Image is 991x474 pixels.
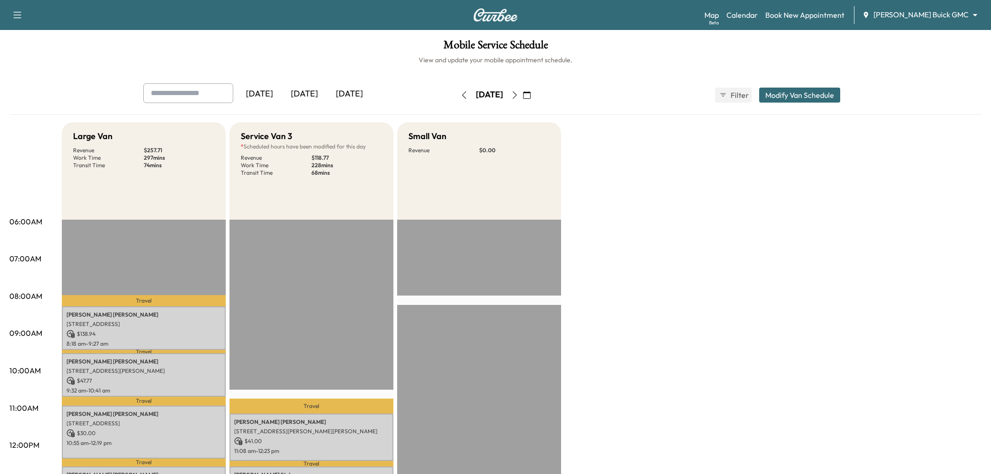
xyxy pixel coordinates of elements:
[408,147,479,154] p: Revenue
[67,311,221,318] p: [PERSON_NAME] [PERSON_NAME]
[327,83,372,105] div: [DATE]
[408,130,446,143] h5: Small Van
[9,39,982,55] h1: Mobile Service Schedule
[67,439,221,447] p: 10:55 am - 12:19 pm
[241,143,382,150] p: Scheduled hours have been modified for this day
[473,8,518,22] img: Curbee Logo
[311,162,382,169] p: 228 mins
[67,367,221,375] p: [STREET_ADDRESS][PERSON_NAME]
[311,169,382,177] p: 68 mins
[144,147,214,154] p: $ 257.71
[229,461,393,467] p: Travel
[73,154,144,162] p: Work Time
[731,89,747,101] span: Filter
[229,399,393,414] p: Travel
[67,410,221,418] p: [PERSON_NAME] [PERSON_NAME]
[241,154,311,162] p: Revenue
[67,340,221,348] p: 8:18 am - 9:27 am
[73,162,144,169] p: Transit Time
[67,330,221,338] p: $ 138.94
[234,447,389,455] p: 11:08 am - 12:23 pm
[67,429,221,437] p: $ 30.00
[67,420,221,427] p: [STREET_ADDRESS]
[62,397,226,406] p: Travel
[476,89,503,101] div: [DATE]
[704,9,719,21] a: MapBeta
[234,418,389,426] p: [PERSON_NAME] [PERSON_NAME]
[9,365,41,376] p: 10:00AM
[715,88,752,103] button: Filter
[479,147,550,154] p: $ 0.00
[144,154,214,162] p: 297 mins
[62,295,226,306] p: Travel
[241,169,311,177] p: Transit Time
[9,216,42,227] p: 06:00AM
[726,9,758,21] a: Calendar
[765,9,844,21] a: Book New Appointment
[237,83,282,105] div: [DATE]
[144,162,214,169] p: 74 mins
[62,350,226,353] p: Travel
[73,147,144,154] p: Revenue
[282,83,327,105] div: [DATE]
[9,402,38,414] p: 11:00AM
[67,377,221,385] p: $ 47.77
[9,253,41,264] p: 07:00AM
[9,290,42,302] p: 08:00AM
[62,459,226,467] p: Travel
[73,130,112,143] h5: Large Van
[234,428,389,435] p: [STREET_ADDRESS][PERSON_NAME][PERSON_NAME]
[709,19,719,26] div: Beta
[67,358,221,365] p: [PERSON_NAME] [PERSON_NAME]
[873,9,969,20] span: [PERSON_NAME] Buick GMC
[759,88,840,103] button: Modify Van Schedule
[241,130,292,143] h5: Service Van 3
[311,154,382,162] p: $ 118.77
[241,162,311,169] p: Work Time
[9,327,42,339] p: 09:00AM
[67,320,221,328] p: [STREET_ADDRESS]
[9,55,982,65] h6: View and update your mobile appointment schedule.
[9,439,39,451] p: 12:00PM
[234,437,389,445] p: $ 41.00
[67,387,221,394] p: 9:32 am - 10:41 am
